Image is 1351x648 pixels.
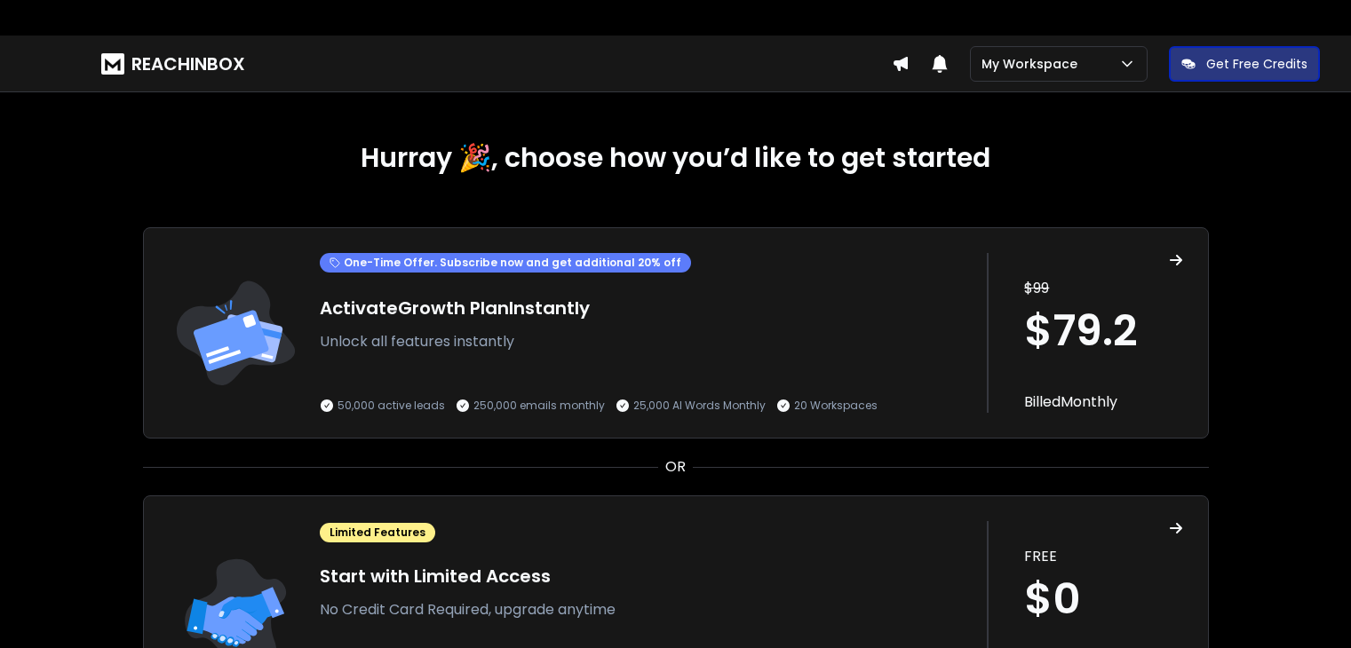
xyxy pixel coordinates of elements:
img: trail [169,253,302,413]
h1: $ 79.2 [1024,310,1182,352]
h1: Activate Growth Plan Instantly [320,296,970,320]
h1: Start with Limited Access [320,564,970,589]
img: logo [101,53,124,75]
p: 250,000 emails monthly [473,399,605,413]
p: 25,000 AI Words Monthly [633,399,766,413]
p: $ 99 [1024,278,1182,299]
p: No Credit Card Required, upgrade anytime [320,599,970,620]
p: Unlock all features instantly [320,331,970,352]
h1: Hurray 🎉, choose how you’d like to get started [143,142,1209,174]
div: OR [143,456,1209,478]
button: Get Free Credits [1169,46,1320,82]
h1: REACHINBOX [131,51,245,76]
h1: $0 [1024,578,1182,620]
div: Limited Features [320,523,435,542]
p: Billed Monthly [1024,391,1182,413]
p: 50,000 active leads [338,399,445,413]
p: FREE [1024,546,1182,567]
p: My Workspace [981,55,1085,73]
div: One-Time Offer. Subscribe now and get additional 20% off [320,253,691,273]
p: Get Free Credits [1206,55,1307,73]
p: 20 Workspaces [794,399,878,413]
